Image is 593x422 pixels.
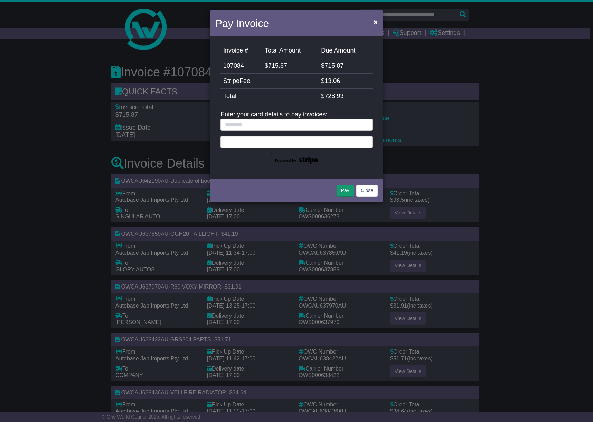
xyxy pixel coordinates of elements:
[268,62,287,69] span: 715.87
[225,138,368,144] iframe: Secure card payment input frame
[324,62,343,69] span: 715.87
[262,43,318,58] td: Total Amount
[262,58,318,74] td: $
[337,185,354,197] button: Pay
[220,58,262,74] td: 107084
[318,58,373,74] td: $
[220,111,373,167] div: Enter your card details to pay invoices:
[374,18,378,26] span: ×
[220,89,318,104] td: Total
[318,43,373,58] td: Due Amount
[318,74,373,89] td: $
[370,15,381,29] button: Close
[318,89,373,104] td: $
[215,16,269,31] h4: Pay Invoice
[220,43,262,58] td: Invoice #
[324,93,343,100] span: 728.93
[220,74,318,89] td: StripeFee
[271,153,322,168] img: powered-by-stripe.png
[356,185,378,197] button: Close
[324,77,340,84] span: 13.06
